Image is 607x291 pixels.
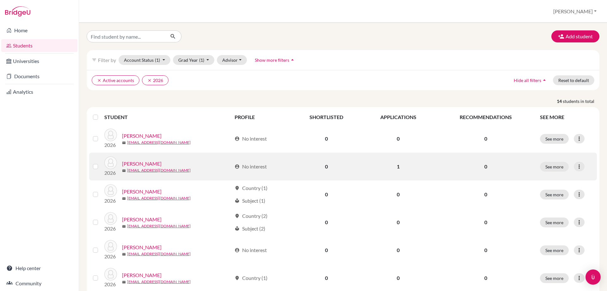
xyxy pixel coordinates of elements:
[104,129,117,141] img: Binasco, Barbara
[235,186,240,191] span: location_on
[1,24,77,37] a: Home
[235,184,267,192] div: Country (1)
[199,57,204,63] span: (1)
[361,153,435,180] td: 1
[127,251,191,257] a: [EMAIL_ADDRESS][DOMAIN_NAME]
[104,253,117,260] p: 2026
[122,216,162,223] a: [PERSON_NAME]
[586,269,601,285] div: Open Intercom Messenger
[104,197,117,205] p: 2026
[127,168,191,173] a: [EMAIL_ADDRESS][DOMAIN_NAME]
[1,277,77,290] a: Community
[1,39,77,52] a: Students
[122,169,126,173] span: mail
[563,98,599,104] span: students in total
[235,274,267,282] div: Country (1)
[92,75,139,85] button: clearActive accounts
[127,279,191,285] a: [EMAIL_ADDRESS][DOMAIN_NAME]
[235,213,240,218] span: location_on
[435,110,536,125] th: RECOMMENDATIONS
[235,248,240,253] span: account_circle
[104,240,117,253] img: Dieguez, Alejandra
[235,198,240,203] span: local_library
[122,188,162,195] a: [PERSON_NAME]
[361,180,435,208] td: 0
[122,141,126,145] span: mail
[361,110,435,125] th: APPLICATIONS
[5,6,30,16] img: Bridge-U
[439,246,532,254] p: 0
[291,208,361,236] td: 0
[235,197,265,205] div: Subject (1)
[439,274,532,282] p: 0
[127,140,191,145] a: [EMAIL_ADDRESS][DOMAIN_NAME]
[235,246,267,254] div: No interest
[536,110,597,125] th: SEE MORE
[122,252,126,256] span: mail
[235,225,265,232] div: Subject (2)
[439,163,532,170] p: 0
[249,55,301,65] button: Show more filtersarrow_drop_up
[147,78,152,83] i: clear
[235,275,240,281] span: location_on
[235,163,267,170] div: No interest
[1,70,77,83] a: Documents
[439,191,532,198] p: 0
[104,184,117,197] img: Cepeda, Juan
[514,78,541,83] span: Hide all filters
[557,98,563,104] strong: 14
[540,162,569,172] button: See more
[142,75,169,85] button: clear2026
[553,75,594,85] button: Reset to default
[541,77,548,83] i: arrow_drop_up
[92,57,97,62] i: filter_list
[104,268,117,281] img: Godoy, Sebastian
[439,218,532,226] p: 0
[231,110,291,125] th: PROFILE
[361,125,435,153] td: 0
[217,55,247,65] button: Advisor
[104,169,117,177] p: 2026
[97,78,101,83] i: clear
[1,55,77,67] a: Universities
[361,236,435,264] td: 0
[291,153,361,180] td: 0
[540,134,569,144] button: See more
[104,281,117,288] p: 2026
[104,212,117,225] img: Chow, Whitney
[87,30,165,42] input: Find student by name...
[127,195,191,201] a: [EMAIL_ADDRESS][DOMAIN_NAME]
[104,225,117,232] p: 2026
[98,57,116,63] span: Filter by
[122,197,126,200] span: mail
[122,160,162,168] a: [PERSON_NAME]
[122,271,162,279] a: [PERSON_NAME]
[122,280,126,284] span: mail
[119,55,170,65] button: Account Status(1)
[291,236,361,264] td: 0
[235,226,240,231] span: local_library
[127,223,191,229] a: [EMAIL_ADDRESS][DOMAIN_NAME]
[540,218,569,227] button: See more
[550,5,599,17] button: [PERSON_NAME]
[540,190,569,199] button: See more
[1,85,77,98] a: Analytics
[291,125,361,153] td: 0
[235,164,240,169] span: account_circle
[361,208,435,236] td: 0
[289,57,296,63] i: arrow_drop_up
[122,225,126,228] span: mail
[540,245,569,255] button: See more
[255,57,289,63] span: Show more filters
[122,132,162,140] a: [PERSON_NAME]
[235,212,267,220] div: Country (2)
[104,110,231,125] th: STUDENT
[235,135,267,142] div: No interest
[173,55,215,65] button: Grad Year(1)
[508,75,553,85] button: Hide all filtersarrow_drop_up
[155,57,160,63] span: (1)
[439,135,532,142] p: 0
[104,156,117,169] img: Carrero, Camila
[235,136,240,141] span: account_circle
[1,262,77,275] a: Help center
